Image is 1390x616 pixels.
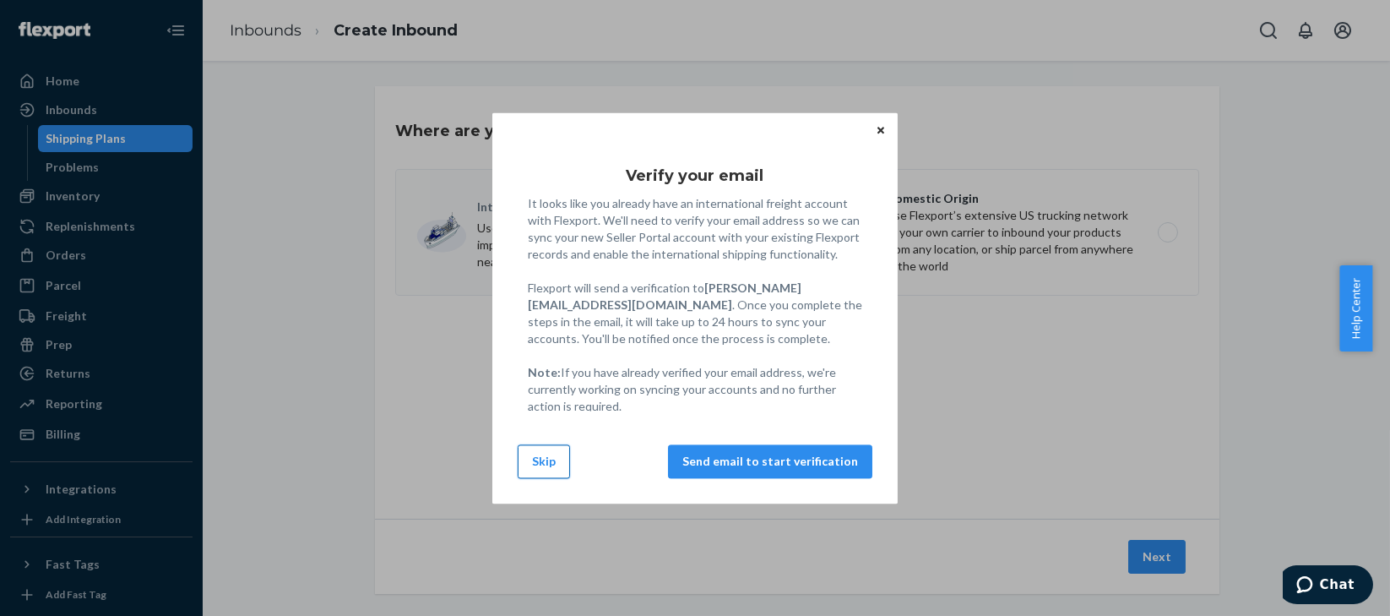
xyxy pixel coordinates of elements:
[627,165,764,187] h3: Verify your email
[528,281,801,312] strong: [PERSON_NAME][EMAIL_ADDRESS][DOMAIN_NAME]
[872,121,889,139] button: Close
[528,365,561,379] strong: Note:
[528,195,862,415] p: It looks like you already have an international freight account with Flexport. We'll need to veri...
[668,444,872,478] button: Send email to start verification
[37,12,72,27] span: Chat
[518,444,570,478] button: Skip
[1339,265,1372,352] button: Help Center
